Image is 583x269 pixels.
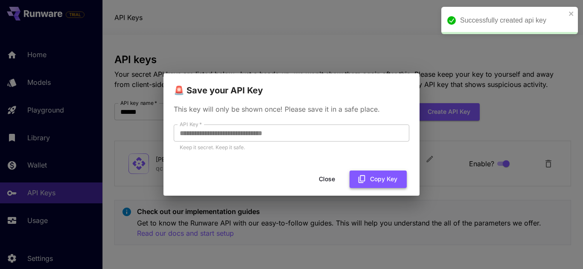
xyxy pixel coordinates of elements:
[568,10,574,17] button: close
[350,171,407,188] button: Copy Key
[180,121,202,128] label: API Key
[460,15,566,26] div: Successfully created api key
[174,104,409,114] p: This key will only be shown once! Please save it in a safe place.
[308,171,346,188] button: Close
[163,73,420,97] h2: 🚨 Save your API Key
[180,143,403,152] p: Keep it secret. Keep it safe.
